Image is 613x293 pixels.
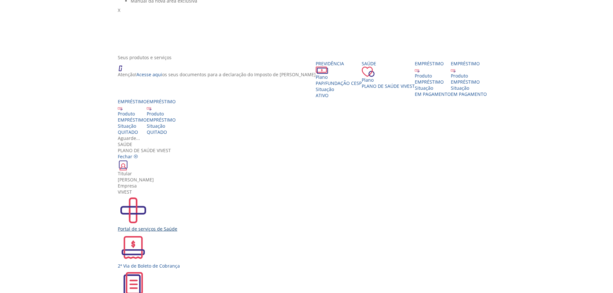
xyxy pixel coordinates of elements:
[147,106,152,111] img: ico_emprestimo.svg
[451,85,487,91] div: Situação
[118,183,500,189] div: Empresa
[118,71,316,78] p: Atenção! os seus documentos para a declaração do Imposto de [PERSON_NAME]
[118,189,500,195] div: VIVEST
[316,67,328,74] img: ico_dinheiro.png
[316,60,362,98] a: Previdência PlanoPAP/Fundação CESP SituaçãoAtivo
[147,123,176,129] div: Situação
[118,170,500,177] div: Titular
[118,195,149,226] img: PortalSaude.svg
[362,77,415,83] div: Plano
[451,73,487,79] div: Produto
[415,79,451,85] div: EMPRÉSTIMO
[118,98,147,105] div: Empréstimo
[118,135,500,141] div: Aguarde...
[118,160,129,170] img: ico_carteirinha.png
[316,80,362,86] span: PAP/Fundação CESP
[118,54,500,60] div: Seus produtos e serviços
[118,263,500,269] div: 2ª Via de Boleto de Cobrança
[118,106,123,111] img: ico_emprestimo.svg
[316,74,362,80] div: Plano
[118,141,500,147] div: Saúde
[147,117,176,123] div: EMPRÉSTIMO
[362,67,375,77] img: ico_coracao.png
[451,68,456,73] img: ico_emprestimo.svg
[118,7,120,13] span: X
[147,98,176,135] a: Empréstimo Produto EMPRÉSTIMO Situação QUITADO
[316,60,362,67] div: Previdência
[451,79,487,85] div: EMPRÉSTIMO
[118,232,500,269] a: 2ª Via de Boleto de Cobrança
[118,153,132,160] span: Fechar
[415,68,420,73] img: ico_emprestimo.svg
[118,226,500,232] div: Portal de serviços de Saúde
[118,111,147,117] div: Produto
[118,177,500,183] div: [PERSON_NAME]
[147,111,176,117] div: Produto
[118,195,500,232] a: Portal de serviços de Saúde
[415,60,451,97] a: Empréstimo Produto EMPRÉSTIMO Situação EM PAGAMENTO
[118,129,138,135] span: QUITADO
[415,85,451,91] div: Situação
[147,98,176,105] div: Empréstimo
[118,141,500,153] div: Plano de Saúde VIVEST
[415,91,451,97] span: EM PAGAMENTO
[451,60,487,97] a: Empréstimo Produto EMPRÉSTIMO Situação EM PAGAMENTO
[415,60,451,67] div: Empréstimo
[118,98,147,135] a: Empréstimo Produto EMPRÉSTIMO Situação QUITADO
[451,60,487,67] div: Empréstimo
[118,232,149,263] img: 2ViaCobranca.svg
[118,117,147,123] div: EMPRÉSTIMO
[362,83,415,89] span: Plano de Saúde VIVEST
[451,91,487,97] span: EM PAGAMENTO
[118,123,147,129] div: Situação
[118,153,138,160] a: Fechar
[136,71,162,78] a: Acesse aqui
[147,129,167,135] span: QUITADO
[316,92,329,98] span: Ativo
[118,60,129,71] img: ico_atencao.png
[362,60,415,89] a: Saúde PlanoPlano de Saúde VIVEST
[362,60,415,67] div: Saúde
[415,73,451,79] div: Produto
[316,86,362,92] div: Situação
